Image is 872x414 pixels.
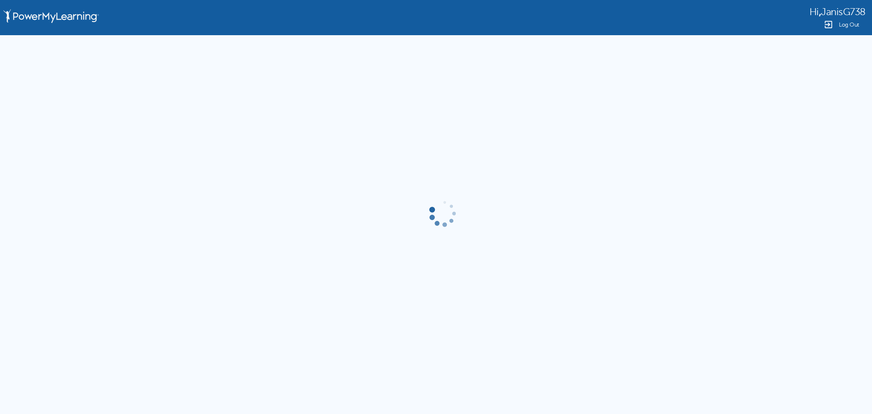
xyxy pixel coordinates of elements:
[839,22,859,28] span: Log Out
[809,6,865,18] div: ,
[428,198,458,229] img: gif-load2.gif
[809,7,819,18] span: Hi
[823,20,833,29] img: Logout Icon
[821,7,865,18] span: JanisG738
